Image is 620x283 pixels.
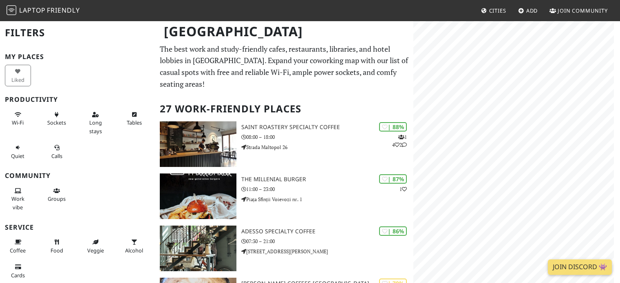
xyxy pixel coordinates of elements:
[399,185,407,193] p: 1
[51,247,63,254] span: Food
[82,108,108,138] button: Long stays
[47,119,66,126] span: Power sockets
[127,119,142,126] span: Work-friendly tables
[5,224,150,231] h3: Service
[160,226,236,271] img: ADESSO Specialty Coffee
[160,43,408,90] p: The best work and study-friendly cafes, restaurants, libraries, and hotel lobbies in [GEOGRAPHIC_...
[5,96,150,103] h3: Productivity
[7,5,16,15] img: LaptopFriendly
[5,53,150,61] h3: My Places
[241,143,414,151] p: Strada Maltopol 26
[379,122,407,132] div: | 88%
[526,7,538,14] span: Add
[241,195,414,203] p: Piața Sfinții Voievozi nr. 1
[379,174,407,184] div: | 87%
[5,141,31,162] button: Quiet
[548,259,612,275] a: Join Discord 👾
[546,3,611,18] a: Join Community
[155,173,413,219] a: The Millenial Burger | 87% 1 The Millenial Burger 11:00 – 23:00 Piața Sfinții Voievozi nr. 1
[5,20,150,45] h2: Filters
[241,133,414,141] p: 08:00 – 18:00
[157,20,412,43] h1: [GEOGRAPHIC_DATA]
[160,173,236,219] img: The Millenial Burger
[121,235,147,257] button: Alcohol
[11,152,24,160] span: Quiet
[5,184,31,214] button: Work vibe
[241,248,414,255] p: [STREET_ADDRESS][PERSON_NAME]
[5,260,31,282] button: Cards
[241,124,414,131] h3: Saint Roastery Specialty Coffee
[5,172,150,180] h3: Community
[160,97,408,121] h2: 27 Work-Friendly Places
[392,133,407,149] p: 1 4 2
[44,141,70,162] button: Calls
[241,228,414,235] h3: ADESSO Specialty Coffee
[44,184,70,206] button: Groups
[515,3,541,18] a: Add
[558,7,608,14] span: Join Community
[7,4,80,18] a: LaptopFriendly LaptopFriendly
[5,235,31,257] button: Coffee
[160,121,236,167] img: Saint Roastery Specialty Coffee
[489,7,506,14] span: Cities
[82,235,108,257] button: Veggie
[51,152,62,160] span: Video/audio calls
[241,237,414,245] p: 07:30 – 21:00
[19,6,46,15] span: Laptop
[12,119,24,126] span: Stable Wi-Fi
[10,247,26,254] span: Coffee
[87,247,104,254] span: Veggie
[89,119,102,134] span: Long stays
[44,235,70,257] button: Food
[241,185,414,193] p: 11:00 – 23:00
[11,272,25,279] span: Credit cards
[379,226,407,236] div: | 86%
[48,195,66,202] span: Group tables
[125,247,143,254] span: Alcohol
[5,108,31,129] button: Wi-Fi
[478,3,510,18] a: Cities
[155,121,413,167] a: Saint Roastery Specialty Coffee | 88% 142 Saint Roastery Specialty Coffee 08:00 – 18:00 Strada Ma...
[121,108,147,129] button: Tables
[241,176,414,183] h3: The Millenial Burger
[47,6,79,15] span: Friendly
[155,226,413,271] a: ADESSO Specialty Coffee | 86% ADESSO Specialty Coffee 07:30 – 21:00 [STREET_ADDRESS][PERSON_NAME]
[11,195,24,211] span: People working
[44,108,70,129] button: Sockets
